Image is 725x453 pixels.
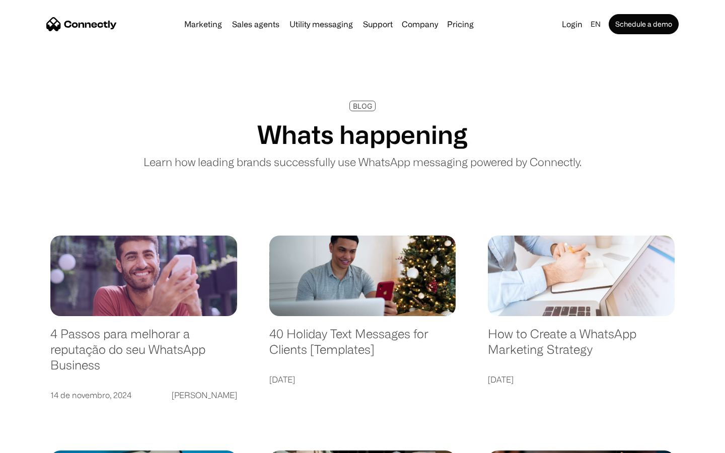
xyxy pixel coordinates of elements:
div: en [591,17,601,31]
div: BLOG [353,102,372,110]
ul: Language list [20,435,60,449]
aside: Language selected: English [10,435,60,449]
a: 40 Holiday Text Messages for Clients [Templates] [269,326,456,367]
div: [PERSON_NAME] [172,388,237,402]
div: [DATE] [488,372,514,387]
div: [DATE] [269,372,295,387]
div: Company [402,17,438,31]
div: 14 de novembro, 2024 [50,388,131,402]
a: Sales agents [228,20,283,28]
a: Schedule a demo [609,14,679,34]
a: Pricing [443,20,478,28]
a: Support [359,20,397,28]
a: How to Create a WhatsApp Marketing Strategy [488,326,675,367]
h1: Whats happening [257,119,468,149]
a: 4 Passos para melhorar a reputação do seu WhatsApp Business [50,326,237,383]
a: Marketing [180,20,226,28]
a: Login [558,17,587,31]
a: Utility messaging [285,20,357,28]
p: Learn how leading brands successfully use WhatsApp messaging powered by Connectly. [143,154,582,170]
